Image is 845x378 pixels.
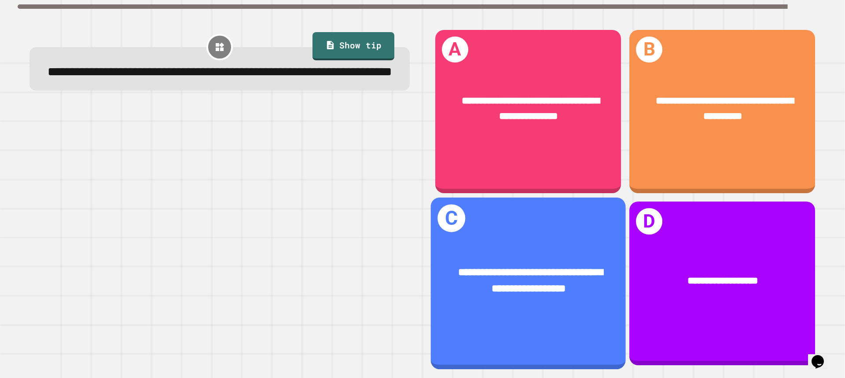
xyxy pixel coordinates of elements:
h1: D [636,208,662,235]
h1: C [437,205,465,232]
h1: B [636,37,662,63]
a: Show tip [312,32,394,60]
iframe: chat widget [808,343,836,369]
h1: A [442,37,468,63]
